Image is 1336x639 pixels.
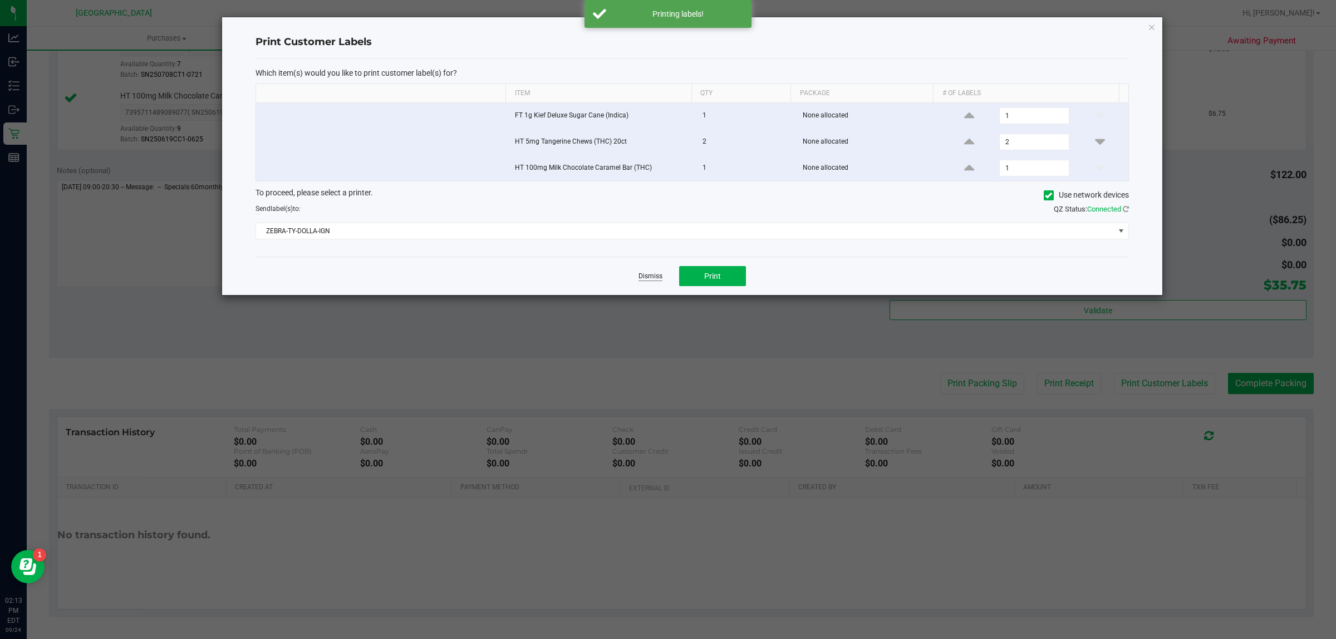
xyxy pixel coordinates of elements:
td: FT 1g Kief Deluxe Sugar Cane (Indica) [508,103,696,129]
td: HT 5mg Tangerine Chews (THC) 20ct [508,129,696,155]
span: QZ Status: [1054,205,1129,213]
td: None allocated [796,129,940,155]
span: Send to: [256,205,301,213]
td: 2 [696,129,797,155]
span: Connected [1087,205,1121,213]
h4: Print Customer Labels [256,35,1129,50]
th: Package [790,84,933,103]
div: To proceed, please select a printer. [247,187,1137,204]
th: Qty [691,84,791,103]
p: Which item(s) would you like to print customer label(s) for? [256,68,1129,78]
td: 1 [696,155,797,181]
a: Dismiss [638,272,662,281]
td: 1 [696,103,797,129]
td: HT 100mg Milk Chocolate Caramel Bar (THC) [508,155,696,181]
td: None allocated [796,103,940,129]
label: Use network devices [1044,189,1129,201]
th: # of labels [933,84,1119,103]
th: Item [505,84,691,103]
td: None allocated [796,155,940,181]
span: label(s) [271,205,293,213]
iframe: Resource center unread badge [33,548,46,562]
button: Print [679,266,746,286]
span: ZEBRA-TY-DOLLA-IGN [256,223,1114,239]
iframe: Resource center [11,550,45,583]
span: Print [704,272,721,281]
div: Printing labels! [612,8,743,19]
